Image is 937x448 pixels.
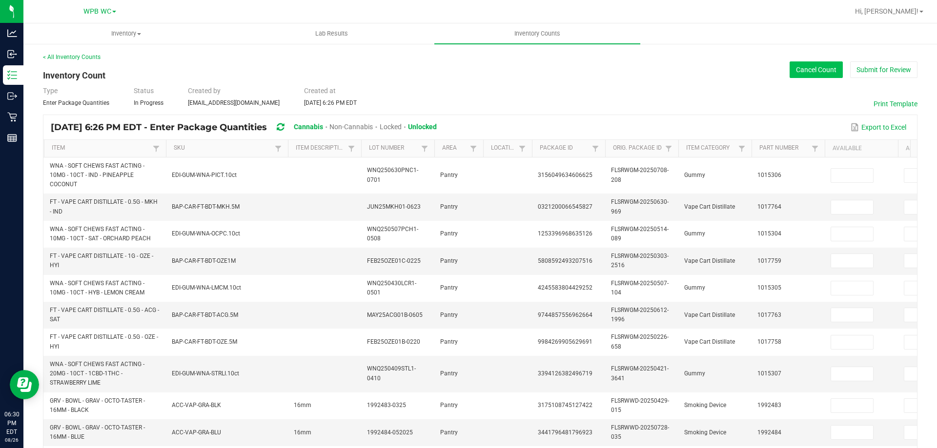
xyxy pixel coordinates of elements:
[329,123,373,131] span: Non-Cannabis
[10,370,39,399] iframe: Resource center
[172,257,236,264] span: BAP-CAR-FT-BDT-OZE1M
[172,203,240,210] span: BAP-CAR-FT-BDT-MKH.5M
[50,162,144,188] span: WNA - SOFT CHEWS FAST ACTING - 10MG - 10CT - IND - PINEAPPLE COCONUT
[440,338,458,345] span: Pantry
[468,142,479,155] a: Filter
[369,144,418,152] a: Lot NumberSortable
[23,23,229,44] a: Inventory
[408,123,437,131] span: Unlocked
[419,142,430,155] a: Filter
[434,23,640,44] a: Inventory Counts
[4,436,19,444] p: 08/26
[440,203,458,210] span: Pantry
[174,144,272,152] a: SKUSortable
[757,230,781,237] span: 1015304
[150,142,162,155] a: Filter
[611,226,669,242] span: FLSRWGM-20250514-089
[611,307,669,323] span: FLSRWGM-20250612-1996
[367,429,413,436] span: 1992484-052025
[367,280,416,296] span: WNQ250430LCR1-0501
[367,338,420,345] span: FEB25OZE01B-0220
[7,112,17,122] inline-svg: Retail
[501,29,573,38] span: Inventory Counts
[134,87,154,95] span: Status
[172,402,221,409] span: ACC-VAP-GRA-BLK
[294,123,323,131] span: Cannabis
[134,99,163,106] span: In Progress
[855,7,918,15] span: Hi, [PERSON_NAME]!
[684,429,726,436] span: Smoking Device
[50,307,159,323] span: FT - VAPE CART DISTILLATE - 0.5G - ACG - SAT
[663,142,674,155] a: Filter
[7,133,17,143] inline-svg: Reports
[757,429,781,436] span: 1992484
[7,91,17,101] inline-svg: Outbound
[188,87,221,95] span: Created by
[294,402,311,409] span: 16mm
[367,365,416,381] span: WNQ250409STL1-0410
[294,429,311,436] span: 16mm
[540,144,589,152] a: Package IdSortable
[172,230,240,237] span: EDI-GUM-WNA-OCPC.10ct
[611,198,669,214] span: FLSRWGM-20250630-969
[440,230,458,237] span: Pantry
[50,361,144,386] span: WNA - SOFT CHEWS FAST ACTING - 20MG - 10CT - 1CBD-1THC - STRAWBERRY LIME
[346,142,357,155] a: Filter
[50,253,153,269] span: FT - VAPE CART DISTILLATE - 1G - OZE - HYI
[613,144,662,152] a: Orig. Package IdSortable
[52,144,150,152] a: ItemSortable
[684,172,705,178] span: Gummy
[172,172,237,178] span: EDI-GUM-WNA-PICT.10ct
[757,402,781,409] span: 1992483
[684,230,705,237] span: Gummy
[825,140,898,157] th: Available
[367,203,421,210] span: JUN25MKH01-0623
[367,312,423,318] span: MAY25ACG01B-0605
[759,144,809,152] a: Part NumberSortable
[611,280,669,296] span: FLSRWGM-20250507-104
[516,142,528,155] a: Filter
[7,49,17,59] inline-svg: Inbound
[24,29,228,38] span: Inventory
[611,365,669,381] span: FLSRWGM-20250421-3641
[611,167,669,183] span: FLSRWGM-20250708-208
[367,402,406,409] span: 1992483-0325
[491,144,516,152] a: LocationSortable
[43,54,101,60] a: < All Inventory Counts
[440,257,458,264] span: Pantry
[367,226,418,242] span: WNQ250507PCH1-0508
[757,203,781,210] span: 1017764
[7,28,17,38] inline-svg: Analytics
[7,70,17,80] inline-svg: Inventory
[611,424,669,440] span: FLSRWWD-20250728-035
[538,402,592,409] span: 3175108745127422
[50,424,145,440] span: GRV - BOWL - GRAV - OCTO-TASTER - 16MM - BLUE
[440,370,458,377] span: Pantry
[757,312,781,318] span: 1017763
[611,397,669,413] span: FLSRWWD-20250429-015
[304,99,357,106] span: [DATE] 6:26 PM EDT
[50,198,158,214] span: FT - VAPE CART DISTILLATE - 0.5G - MKH - IND
[757,257,781,264] span: 1017759
[440,284,458,291] span: Pantry
[538,203,592,210] span: 0321200066545827
[757,370,781,377] span: 1015307
[172,338,237,345] span: BAP-CAR-FT-BDT-OZE.5M
[50,333,158,350] span: FT - VAPE CART DISTILLATE - 0.5G - OZE - HYI
[440,312,458,318] span: Pantry
[757,284,781,291] span: 1015305
[611,333,669,350] span: FLSRWGM-20250226-658
[51,118,444,136] div: [DATE] 6:26 PM EDT - Enter Package Quantities
[442,144,467,152] a: AreaSortable
[83,7,111,16] span: WPB WC
[684,257,735,264] span: Vape Cart Distillate
[4,410,19,436] p: 06:30 PM EDT
[809,142,821,155] a: Filter
[736,142,748,155] a: Filter
[757,338,781,345] span: 1017758
[590,142,601,155] a: Filter
[538,172,592,178] span: 3156049634606625
[188,99,280,106] span: [EMAIL_ADDRESS][DOMAIN_NAME]
[302,29,361,38] span: Lab Results
[538,370,592,377] span: 3394126382496719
